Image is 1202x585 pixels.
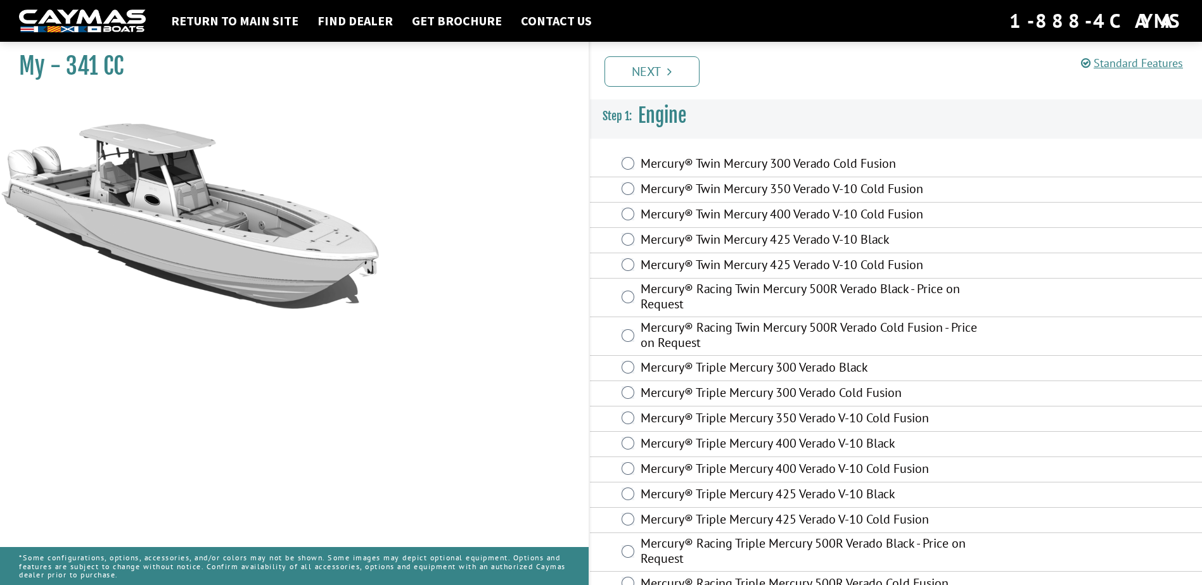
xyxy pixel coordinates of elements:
img: white-logo-c9c8dbefe5ff5ceceb0f0178aa75bf4bb51f6bca0971e226c86eb53dfe498488.png [19,9,146,33]
label: Mercury® Racing Triple Mercury 500R Verado Black - Price on Request [641,536,978,569]
p: *Some configurations, options, accessories, and/or colors may not be shown. Some images may depic... [19,547,570,585]
h1: My - 341 CC [19,52,557,80]
label: Mercury® Triple Mercury 400 Verado V-10 Black [641,436,978,454]
label: Mercury® Triple Mercury 425 Verado V-10 Cold Fusion [641,512,978,530]
a: Contact Us [515,13,598,29]
a: Return to main site [165,13,305,29]
label: Mercury® Racing Twin Mercury 500R Verado Black - Price on Request [641,281,978,315]
a: Get Brochure [406,13,508,29]
label: Mercury® Triple Mercury 300 Verado Cold Fusion [641,385,978,403]
div: 1-888-4CAYMAS [1009,7,1183,35]
a: Next [604,56,700,87]
label: Mercury® Triple Mercury 400 Verado V-10 Cold Fusion [641,461,978,479]
label: Mercury® Twin Mercury 350 Verado V-10 Cold Fusion [641,181,978,199]
label: Mercury® Twin Mercury 300 Verado Cold Fusion [641,156,978,174]
label: Mercury® Triple Mercury 300 Verado Black [641,360,978,378]
label: Mercury® Twin Mercury 425 Verado V-10 Cold Fusion [641,257,978,275]
label: Mercury® Twin Mercury 400 Verado V-10 Cold Fusion [641,206,978,225]
label: Mercury® Triple Mercury 350 Verado V-10 Cold Fusion [641,410,978,429]
label: Mercury® Triple Mercury 425 Verado V-10 Black [641,486,978,505]
label: Mercury® Twin Mercury 425 Verado V-10 Black [641,232,978,250]
a: Find Dealer [311,13,399,29]
label: Mercury® Racing Twin Mercury 500R Verado Cold Fusion - Price on Request [641,320,978,353]
a: Standard Features [1081,56,1183,70]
